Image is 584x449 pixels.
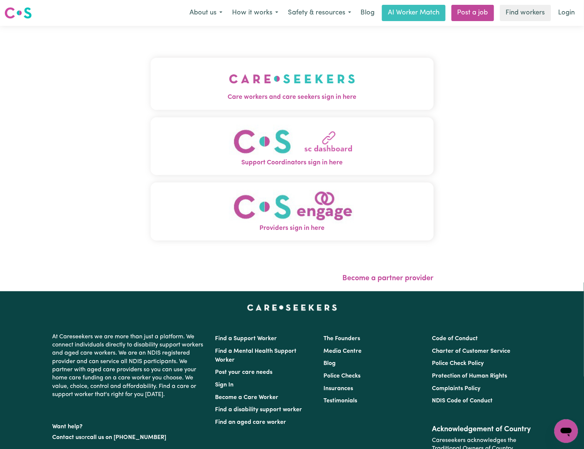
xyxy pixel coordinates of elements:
[151,58,434,110] button: Care workers and care seekers sign in here
[52,420,206,431] p: Want help?
[432,398,493,404] a: NDIS Code of Conduct
[4,4,32,21] a: Careseekers logo
[52,330,206,402] p: At Careseekers we are more than just a platform. We connect individuals directly to disability su...
[151,93,434,102] span: Care workers and care seekers sign in here
[500,5,551,21] a: Find workers
[215,336,277,342] a: Find a Support Worker
[151,158,434,168] span: Support Coordinators sign in here
[382,5,446,21] a: AI Worker Match
[215,395,278,401] a: Become a Care Worker
[227,5,283,21] button: How it works
[247,305,337,311] a: Careseekers home page
[432,386,481,392] a: Complaints Policy
[432,336,478,342] a: Code of Conduct
[323,398,357,404] a: Testimonials
[554,5,580,21] a: Login
[151,182,434,241] button: Providers sign in here
[52,435,81,441] a: Contact us
[432,361,484,366] a: Police Check Policy
[343,275,434,282] a: Become a partner provider
[432,373,507,379] a: Protection of Human Rights
[215,407,302,413] a: Find a disability support worker
[215,382,234,388] a: Sign In
[185,5,227,21] button: About us
[283,5,356,21] button: Safety & resources
[215,369,272,375] a: Post your care needs
[323,386,353,392] a: Insurances
[432,425,532,434] h2: Acknowledgement of Country
[215,348,296,363] a: Find a Mental Health Support Worker
[52,431,206,445] p: or
[4,6,32,20] img: Careseekers logo
[151,117,434,175] button: Support Coordinators sign in here
[215,419,286,425] a: Find an aged care worker
[323,348,362,354] a: Media Centre
[356,5,379,21] a: Blog
[323,373,360,379] a: Police Checks
[151,224,434,233] span: Providers sign in here
[452,5,494,21] a: Post a job
[323,336,360,342] a: The Founders
[432,348,511,354] a: Charter of Customer Service
[87,435,166,441] a: call us on [PHONE_NUMBER]
[554,419,578,443] iframe: Button to launch messaging window, conversation in progress
[323,361,336,366] a: Blog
